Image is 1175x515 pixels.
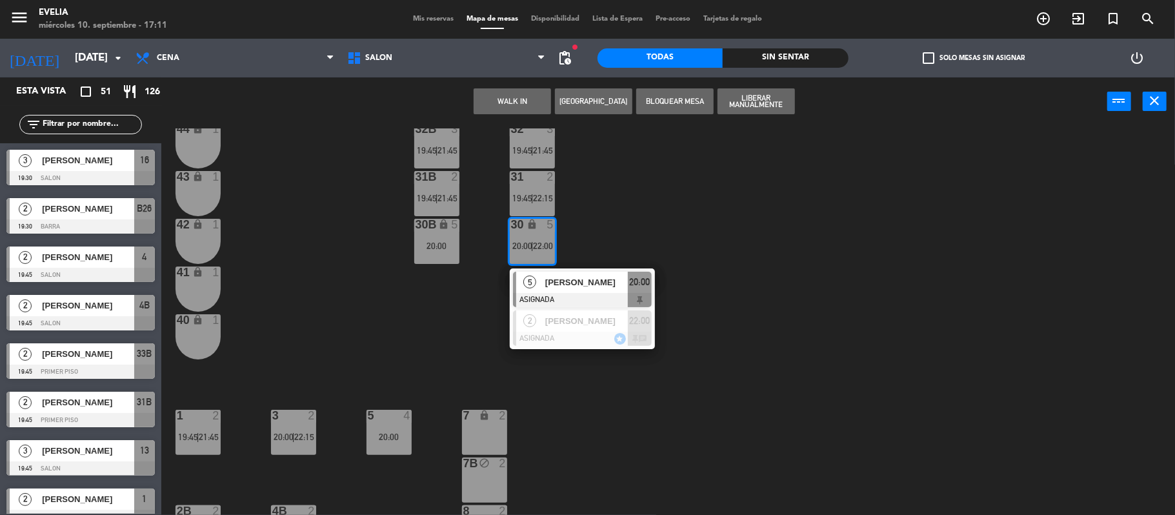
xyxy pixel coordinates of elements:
span: | [292,432,295,442]
div: 2 [499,410,507,421]
span: 31B [137,394,152,410]
i: lock [192,123,203,134]
span: 20:00 [274,432,294,442]
div: 1 [212,219,220,230]
div: 3 [451,123,459,135]
i: block [479,458,490,469]
span: 21:45 [438,145,458,156]
i: lock [527,219,537,230]
div: Evelia [39,6,167,19]
span: 22:15 [295,432,315,442]
span: 13 [140,443,149,458]
span: Lista de Espera [586,15,649,23]
span: 20:00 [512,241,532,251]
div: 31 [511,171,512,183]
span: | [197,432,199,442]
div: 2 [212,410,220,421]
span: 2 [19,493,32,506]
div: Esta vista [6,84,93,99]
span: SALON [365,54,392,63]
span: 19:45 [417,193,437,203]
div: miércoles 10. septiembre - 17:11 [39,19,167,32]
span: 19:45 [512,193,532,203]
i: power_input [1112,93,1127,108]
i: power_settings_new [1130,50,1145,66]
span: 2 [19,348,32,361]
span: 22:15 [534,193,554,203]
span: [PERSON_NAME] [42,396,134,409]
div: 5 [451,219,459,230]
i: arrow_drop_down [110,50,126,66]
span: 4 [143,249,147,265]
span: | [436,145,438,156]
span: check_box_outline_blank [923,52,935,64]
i: exit_to_app [1070,11,1086,26]
span: [PERSON_NAME] [42,299,134,312]
span: 126 [145,85,160,99]
i: search [1140,11,1156,26]
i: restaurant [122,84,137,99]
div: 3 [272,410,273,421]
button: WALK IN [474,88,551,114]
div: 31B [416,171,416,183]
span: 1 [143,491,147,507]
span: [PERSON_NAME] [42,250,134,264]
div: 20:00 [414,241,459,250]
span: 51 [101,85,111,99]
div: 2 [499,458,507,469]
span: 21:45 [438,193,458,203]
span: [PERSON_NAME] [42,347,134,361]
div: 1 [212,314,220,326]
span: 19:45 [178,432,198,442]
div: 1 [212,171,220,183]
input: Filtrar por nombre... [41,117,141,132]
span: 4B [139,298,150,313]
span: Pre-acceso [649,15,697,23]
span: 3 [19,154,32,167]
button: menu [10,8,29,32]
label: Solo mesas sin asignar [923,52,1025,64]
span: 20:00 [629,274,650,290]
i: filter_list [26,117,41,132]
div: 2 [451,171,459,183]
span: [PERSON_NAME] [42,202,134,216]
span: [PERSON_NAME] [42,492,134,506]
div: 30B [416,219,416,230]
i: menu [10,8,29,27]
i: lock [438,219,449,230]
span: 2 [19,203,32,216]
span: | [531,193,534,203]
span: Cena [157,54,179,63]
div: 20:00 [367,432,412,441]
span: 2 [19,251,32,264]
i: lock [192,171,203,182]
span: | [436,193,438,203]
button: Bloquear Mesa [636,88,714,114]
span: Disponibilidad [525,15,586,23]
div: 30 [511,219,512,230]
button: close [1143,92,1167,111]
div: 1 [212,267,220,278]
span: [PERSON_NAME] [545,314,628,328]
i: crop_square [78,84,94,99]
i: lock [192,267,203,278]
span: fiber_manual_record [572,43,579,51]
span: pending_actions [557,50,573,66]
span: Mis reservas [407,15,460,23]
div: 3 [547,123,554,135]
div: Todas [598,48,723,68]
span: 16 [140,152,149,168]
i: lock [479,410,490,421]
button: Liberar Manualmente [718,88,795,114]
div: 32B [416,123,416,135]
div: 2 [547,171,554,183]
div: 32 [511,123,512,135]
span: 2 [19,299,32,312]
div: 5 [547,219,554,230]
